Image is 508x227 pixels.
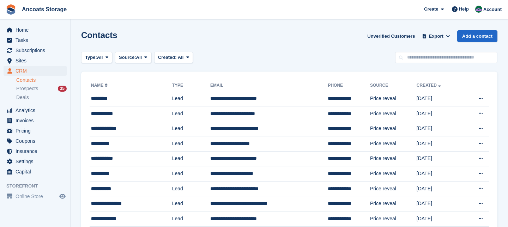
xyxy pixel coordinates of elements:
[4,146,67,156] a: menu
[172,166,210,182] td: Lead
[16,191,58,201] span: Online Store
[4,167,67,177] a: menu
[417,91,462,106] td: [DATE]
[172,211,210,226] td: Lead
[328,80,370,91] th: Phone
[6,4,16,15] img: stora-icon-8386f47178a22dfd0bd8f6a31ec36ba5ce8667c1dd55bd0f319d3a0aa187defe.svg
[457,30,497,42] a: Add a contact
[16,25,58,35] span: Home
[172,91,210,106] td: Lead
[364,30,418,42] a: Unverified Customers
[81,30,117,40] h1: Contacts
[4,136,67,146] a: menu
[16,85,38,92] span: Prospects
[172,181,210,196] td: Lead
[417,121,462,136] td: [DATE]
[4,56,67,66] a: menu
[16,45,58,55] span: Subscriptions
[459,6,469,13] span: Help
[16,126,58,136] span: Pricing
[58,192,67,201] a: Preview store
[417,181,462,196] td: [DATE]
[370,196,417,211] td: Price reveal
[16,167,58,177] span: Capital
[158,55,177,60] span: Created:
[136,54,142,61] span: All
[4,25,67,35] a: menu
[370,91,417,106] td: Price reveal
[4,35,67,45] a: menu
[19,4,69,15] a: Ancoats Storage
[58,86,67,92] div: 35
[4,157,67,166] a: menu
[16,94,29,101] span: Deals
[16,105,58,115] span: Analytics
[370,166,417,182] td: Price reveal
[417,151,462,166] td: [DATE]
[16,146,58,156] span: Insurance
[16,116,58,125] span: Invoices
[16,77,67,84] a: Contacts
[172,136,210,151] td: Lead
[370,151,417,166] td: Price reveal
[417,211,462,226] td: [DATE]
[172,151,210,166] td: Lead
[115,52,151,63] button: Source: All
[4,191,67,201] a: menu
[172,106,210,121] td: Lead
[4,116,67,125] a: menu
[97,54,103,61] span: All
[483,6,502,13] span: Account
[4,105,67,115] a: menu
[172,196,210,211] td: Lead
[154,52,193,63] button: Created: All
[370,121,417,136] td: Price reveal
[424,6,438,13] span: Create
[417,196,462,211] td: [DATE]
[370,106,417,121] td: Price reveal
[16,35,58,45] span: Tasks
[16,56,58,66] span: Sites
[16,94,67,101] a: Deals
[172,121,210,136] td: Lead
[119,54,136,61] span: Source:
[421,30,452,42] button: Export
[172,80,210,91] th: Type
[178,55,184,60] span: All
[16,66,58,76] span: CRM
[4,66,67,76] a: menu
[16,157,58,166] span: Settings
[210,80,328,91] th: Email
[16,136,58,146] span: Coupons
[4,45,67,55] a: menu
[370,80,417,91] th: Source
[16,85,67,92] a: Prospects 35
[81,52,112,63] button: Type: All
[370,211,417,226] td: Price reveal
[85,54,97,61] span: Type:
[370,181,417,196] td: Price reveal
[417,106,462,121] td: [DATE]
[91,83,109,88] a: Name
[417,136,462,151] td: [DATE]
[4,126,67,136] a: menu
[429,33,443,40] span: Export
[370,136,417,151] td: Price reveal
[417,83,442,88] a: Created
[6,183,70,190] span: Storefront
[417,166,462,182] td: [DATE]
